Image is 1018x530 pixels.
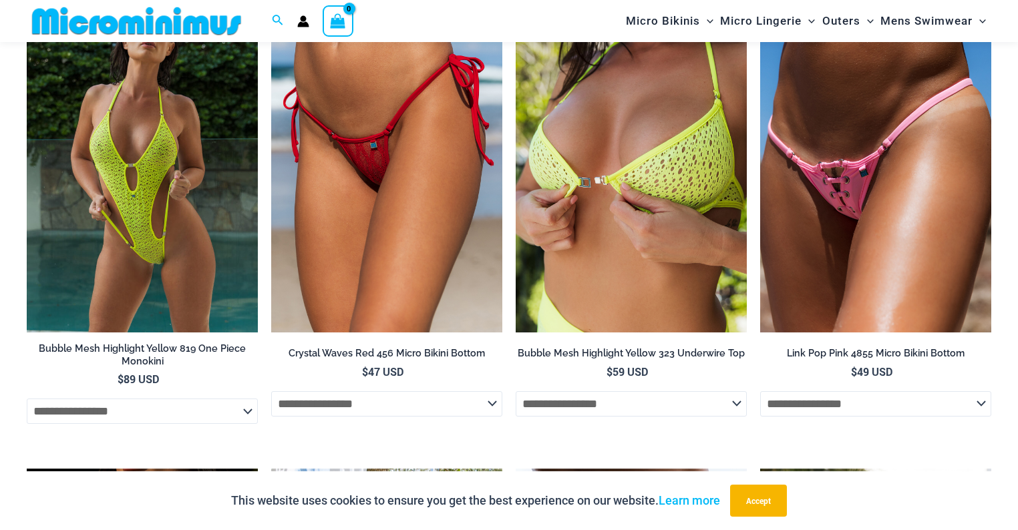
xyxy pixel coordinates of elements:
bdi: 47 USD [362,364,403,378]
span: Menu Toggle [802,4,815,38]
span: $ [118,372,124,386]
a: Learn more [659,493,720,507]
span: $ [851,364,857,378]
a: Account icon link [297,15,309,27]
h2: Bubble Mesh Highlight Yellow 323 Underwire Top [516,347,747,360]
a: Micro LingerieMenu ToggleMenu Toggle [717,4,818,38]
span: Menu Toggle [860,4,874,38]
nav: Site Navigation [621,2,991,40]
a: OutersMenu ToggleMenu Toggle [819,4,877,38]
a: Bubble Mesh Highlight Yellow 819 One Piece Monokini [27,342,258,372]
bdi: 89 USD [118,372,159,386]
span: Mens Swimwear [880,4,973,38]
a: Mens SwimwearMenu ToggleMenu Toggle [877,4,989,38]
span: Outers [822,4,860,38]
a: View Shopping Cart, empty [323,5,353,36]
span: Menu Toggle [700,4,713,38]
h2: Bubble Mesh Highlight Yellow 819 One Piece Monokini [27,342,258,367]
span: Menu Toggle [973,4,986,38]
span: Micro Bikinis [626,4,700,38]
p: This website uses cookies to ensure you get the best experience on our website. [231,491,720,511]
a: Micro BikinisMenu ToggleMenu Toggle [623,4,717,38]
bdi: 59 USD [607,364,648,378]
span: $ [607,364,613,378]
bdi: 49 USD [851,364,892,378]
h2: Crystal Waves Red 456 Micro Bikini Bottom [271,347,502,360]
button: Accept [730,485,787,517]
span: $ [362,364,368,378]
img: MM SHOP LOGO FLAT [27,6,246,36]
a: Link Pop Pink 4855 Micro Bikini Bottom [760,347,991,364]
span: Micro Lingerie [720,4,802,38]
h2: Link Pop Pink 4855 Micro Bikini Bottom [760,347,991,360]
a: Search icon link [272,13,284,29]
a: Bubble Mesh Highlight Yellow 323 Underwire Top [516,347,747,364]
a: Crystal Waves Red 456 Micro Bikini Bottom [271,347,502,364]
